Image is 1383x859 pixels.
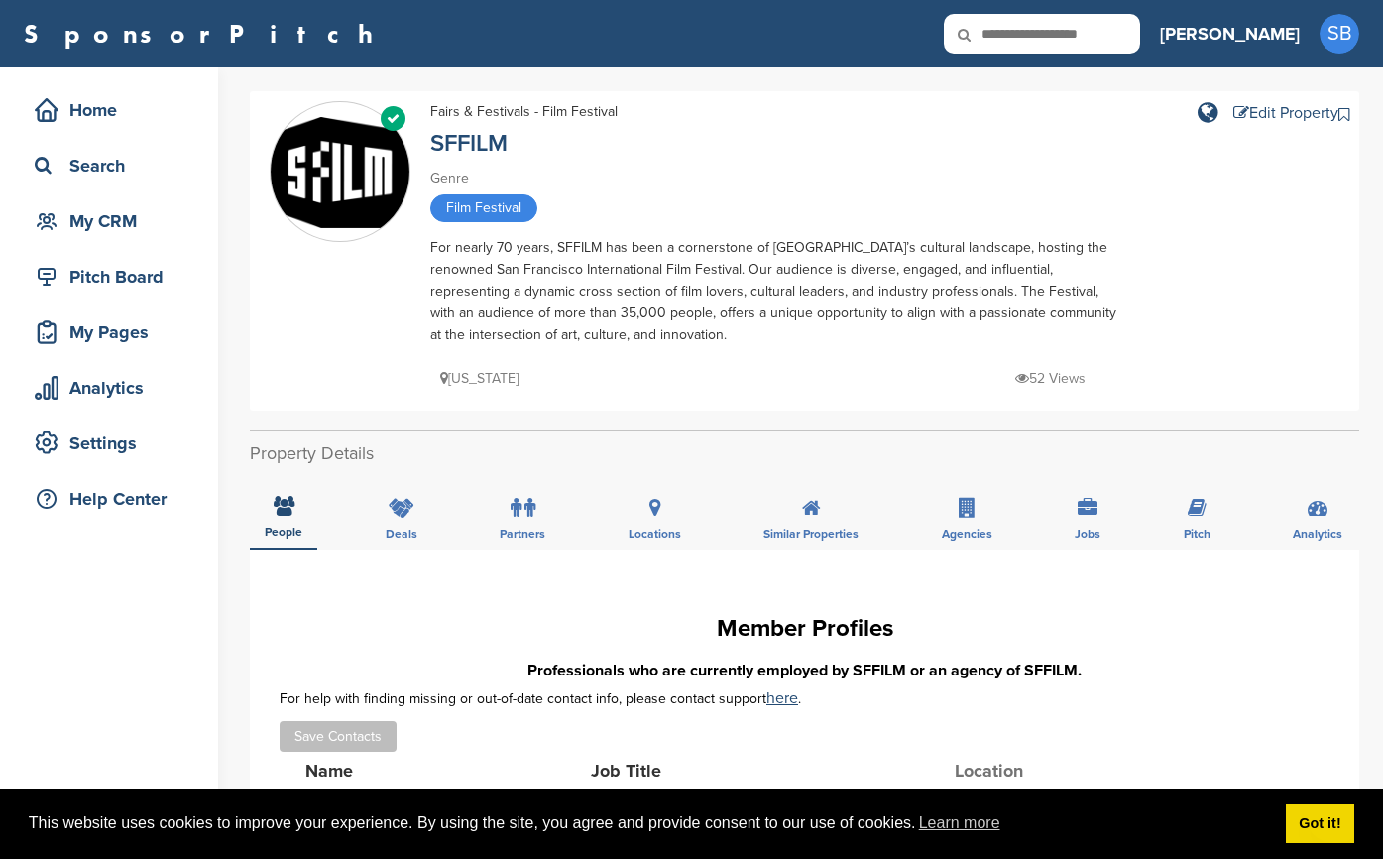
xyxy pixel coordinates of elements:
[280,659,1329,682] h3: Professionals who are currently employed by SFFILM or an agency of SFFILM.
[271,117,409,228] img: Sponsorpitch & SFFILM
[1320,14,1359,54] span: SB
[1286,804,1354,844] a: dismiss cookie message
[30,370,198,406] div: Analytics
[30,314,198,350] div: My Pages
[20,87,198,133] a: Home
[386,528,417,540] span: Deals
[280,690,1329,706] div: For help with finding missing or out-of-date contact info, please contact support .
[1184,528,1210,540] span: Pitch
[955,762,1103,780] div: Location
[20,198,198,244] a: My CRM
[440,366,519,391] p: [US_STATE]
[1160,20,1300,48] h3: [PERSON_NAME]
[20,309,198,355] a: My Pages
[265,526,302,538] span: People
[29,808,1270,838] span: This website uses cookies to improve your experience. By using the site, you agree and provide co...
[20,421,198,466] a: Settings
[30,259,198,295] div: Pitch Board
[500,528,545,540] span: Partners
[1075,528,1100,540] span: Jobs
[430,194,537,222] span: Film Festival
[20,476,198,522] a: Help Center
[30,481,198,517] div: Help Center
[430,129,508,158] a: SFFILM
[20,143,198,188] a: Search
[30,203,198,239] div: My CRM
[30,92,198,128] div: Home
[430,168,1124,189] div: Genre
[250,440,1359,467] h2: Property Details
[30,148,198,184] div: Search
[280,721,397,752] button: Save Contacts
[591,762,888,780] div: Job Title
[30,426,198,461] div: Settings
[20,365,198,411] a: Analytics
[1233,105,1338,121] a: Edit Property
[1293,528,1342,540] span: Analytics
[430,237,1124,346] div: For nearly 70 years, SFFILM has been a cornerstone of [GEOGRAPHIC_DATA]’s cultural landscape, hos...
[1015,366,1086,391] p: 52 Views
[916,808,1003,838] a: learn more about cookies
[305,762,523,780] div: Name
[24,21,386,47] a: SponsorPitch
[1160,12,1300,56] a: [PERSON_NAME]
[20,254,198,300] a: Pitch Board
[942,528,992,540] span: Agencies
[1304,780,1367,843] iframe: Button to launch messaging window
[430,101,618,123] div: Fairs & Festivals - Film Festival
[763,528,859,540] span: Similar Properties
[280,611,1329,647] h1: Member Profiles
[766,688,798,708] a: here
[629,528,681,540] span: Locations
